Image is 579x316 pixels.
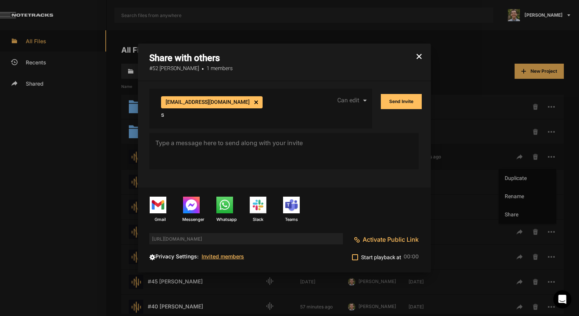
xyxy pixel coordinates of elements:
[210,197,239,222] a: Whatsapp
[138,44,431,81] h3: Share with others
[285,213,298,223] span: Teams
[155,253,199,260] span: Privacy Settings:
[161,111,298,118] input: Invite people by entering names or email addresses
[381,94,422,109] button: Send Invite
[161,95,298,120] mat-chip-list: collaborators emails
[149,65,199,71] span: #52 [PERSON_NAME]
[207,65,233,71] span: 1 members
[149,233,343,244] span: [URL][DOMAIN_NAME]
[360,232,419,247] button: Activate Public Link
[337,97,359,104] span: Can edit
[150,213,166,223] span: Gmail
[202,253,244,260] span: Invited members
[404,253,419,260] span: 00:00
[283,197,300,213] img: Share to Microsoft Teams
[144,197,172,222] a: Gmail
[253,213,263,223] span: Slack
[213,213,237,223] span: Whatsapp
[161,96,263,108] mat-chip: [EMAIL_ADDRESS][DOMAIN_NAME]
[252,98,258,105] mat-icon: cancel
[361,253,401,262] span: Start playback at
[179,213,204,223] span: Messenger
[553,290,571,308] div: Open Intercom Messenger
